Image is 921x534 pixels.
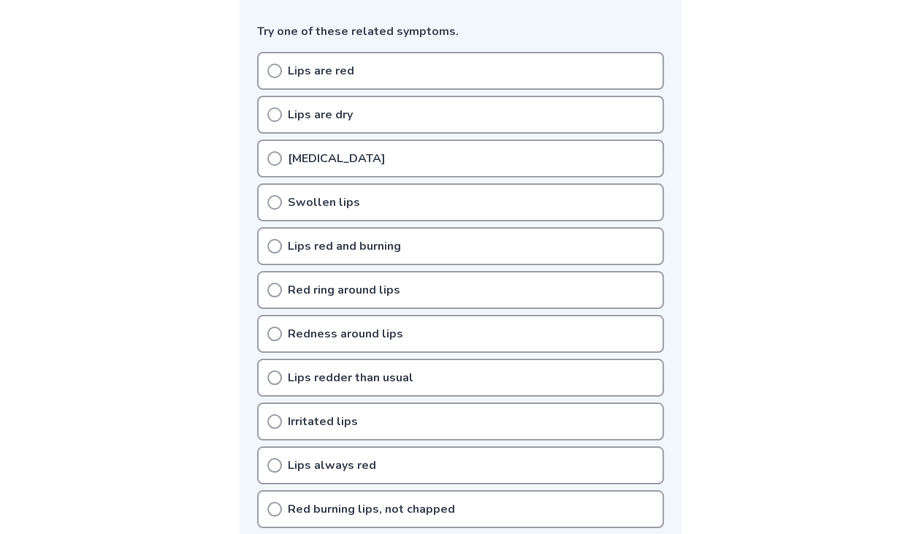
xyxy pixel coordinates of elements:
[288,237,401,255] p: Lips red and burning
[288,369,413,386] p: Lips redder than usual
[288,281,400,299] p: Red ring around lips
[257,23,664,40] p: Try one of these related symptoms.
[288,106,353,123] p: Lips are dry
[288,194,360,211] p: Swollen lips
[288,325,403,343] p: Redness around lips
[288,150,386,167] p: [MEDICAL_DATA]
[288,62,354,80] p: Lips are red
[288,413,358,430] p: Irritated lips
[288,457,376,474] p: Lips always red
[288,500,455,518] p: Red burning lips, not chapped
